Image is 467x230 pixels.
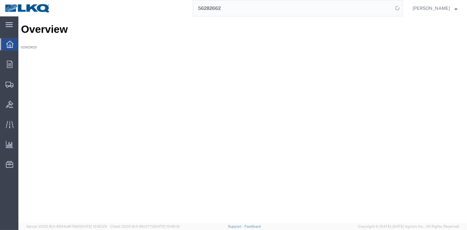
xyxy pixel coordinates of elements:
[244,224,261,228] a: Feedback
[5,3,51,13] img: logo
[193,0,393,16] input: Search for shipment number, reference number
[154,224,180,228] span: [DATE] 10:40:19
[228,224,244,228] a: Support
[26,224,107,228] span: Server: 2025.16.0-9544af67660
[412,5,450,12] span: Praveen Nagaraj
[358,224,459,229] span: Copyright © [DATE]-[DATE] Agistix Inc., All Rights Reserved
[80,224,107,228] span: [DATE] 10:42:29
[110,224,180,228] span: Client: 2025.16.0-8fc0770
[412,4,458,12] button: [PERSON_NAME]
[18,16,467,223] iframe: FS Legacy Container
